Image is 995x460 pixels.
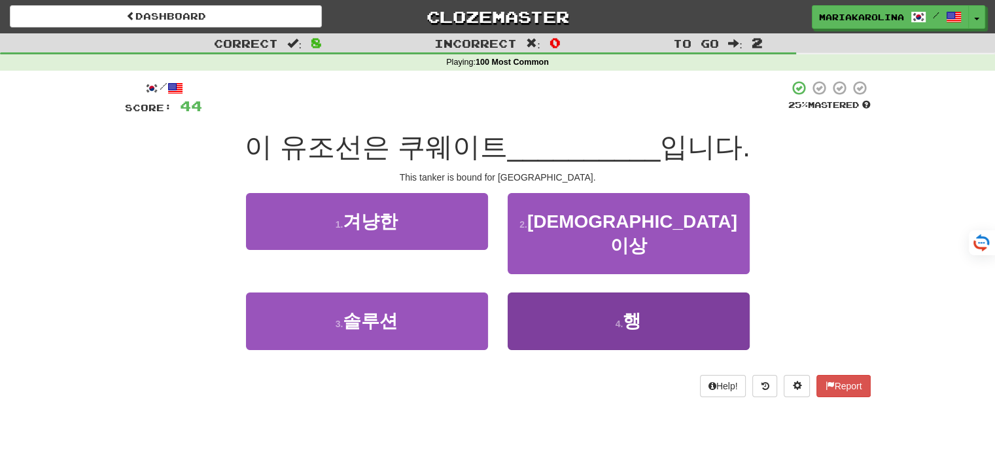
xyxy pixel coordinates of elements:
[508,132,661,162] span: __________
[752,35,763,50] span: 2
[246,292,488,349] button: 3.솔루션
[673,37,719,50] span: To go
[616,319,623,329] small: 4 .
[336,319,343,329] small: 3 .
[526,38,540,49] span: :
[341,5,654,28] a: Clozemaster
[812,5,969,29] a: mariakarolina /
[125,171,871,184] div: This tanker is bound for [GEOGRAPHIC_DATA].
[245,132,507,162] span: 이 유조선은 쿠웨이트
[527,211,737,256] span: [DEMOGRAPHIC_DATA] 이상
[519,219,527,230] small: 2 .
[788,99,871,111] div: Mastered
[336,219,343,230] small: 1 .
[752,375,777,397] button: Round history (alt+y)
[343,311,398,331] span: 솔루션
[434,37,517,50] span: Incorrect
[10,5,322,27] a: Dashboard
[180,97,202,114] span: 44
[933,10,939,20] span: /
[476,58,549,67] strong: 100 Most Common
[550,35,561,50] span: 0
[788,99,808,110] span: 25 %
[287,38,302,49] span: :
[214,37,278,50] span: Correct
[508,292,750,349] button: 4.행
[816,375,870,397] button: Report
[343,211,398,232] span: 겨냥한
[246,193,488,250] button: 1.겨냥한
[700,375,746,397] button: Help!
[508,193,750,275] button: 2.[DEMOGRAPHIC_DATA] 이상
[728,38,742,49] span: :
[660,132,750,162] span: 입니다.
[623,311,641,331] span: 행
[311,35,322,50] span: 8
[819,11,904,23] span: mariakarolina
[125,102,172,113] span: Score:
[125,80,202,96] div: /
